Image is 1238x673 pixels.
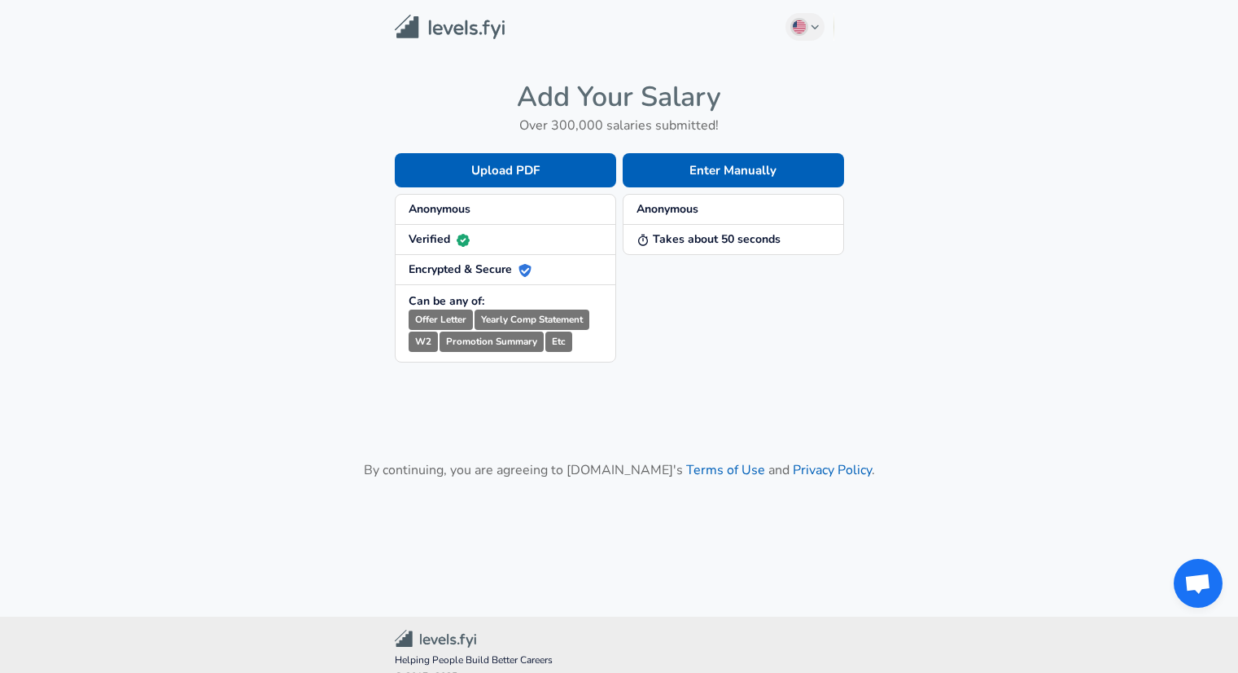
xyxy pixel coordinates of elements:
img: Levels.fyi Community [395,630,476,649]
small: Promotion Summary [440,332,544,352]
small: Offer Letter [409,310,473,330]
small: Yearly Comp Statement [475,310,589,330]
div: Open chat [1174,559,1223,608]
strong: Encrypted & Secure [409,262,532,277]
strong: Anonymous [409,201,470,217]
img: English (US) [793,20,806,33]
strong: Anonymous [636,201,698,217]
strong: Can be any of: [409,293,484,309]
small: W2 [409,332,438,352]
h6: Over 300,000 salaries submitted! [395,114,844,137]
small: Etc [545,332,572,352]
button: English (US) [785,13,825,41]
a: Terms of Use [686,461,765,479]
button: Enter Manually [623,153,844,187]
button: Upload PDF [395,153,616,187]
h4: Add Your Salary [395,80,844,114]
span: Helping People Build Better Careers [395,653,844,669]
a: Privacy Policy [793,461,872,479]
strong: Takes about 50 seconds [636,231,781,247]
strong: Verified [409,231,470,247]
img: Levels.fyi [395,15,505,40]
